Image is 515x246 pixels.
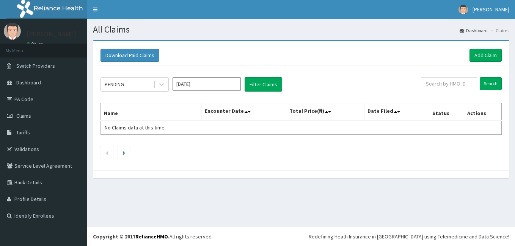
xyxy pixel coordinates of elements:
button: Filter Claims [245,77,282,92]
th: Total Price(₦) [286,103,364,121]
a: Previous page [105,149,109,156]
th: Actions [464,103,501,121]
span: No Claims data at this time. [105,124,166,131]
div: PENDING [105,81,124,88]
img: User Image [4,23,21,40]
a: Next page [122,149,125,156]
a: RelianceHMO [135,233,168,240]
img: User Image [458,5,468,14]
input: Search by HMO ID [421,77,477,90]
th: Name [101,103,202,121]
th: Date Filed [364,103,429,121]
span: Tariffs [16,129,30,136]
th: Status [429,103,464,121]
div: Redefining Heath Insurance in [GEOGRAPHIC_DATA] using Telemedicine and Data Science! [309,233,509,240]
p: [PERSON_NAME] [27,31,76,37]
input: Select Month and Year [173,77,241,91]
strong: Copyright © 2017 . [93,233,170,240]
input: Search [480,77,502,90]
span: [PERSON_NAME] [473,6,509,13]
span: Claims [16,112,31,119]
span: Dashboard [16,79,41,86]
span: Switch Providers [16,62,55,69]
th: Encounter Date [202,103,286,121]
a: Online [27,41,45,47]
button: Download Paid Claims [100,49,159,62]
a: Dashboard [460,27,488,34]
li: Claims [488,27,509,34]
h1: All Claims [93,25,509,34]
a: Add Claim [469,49,502,62]
footer: All rights reserved. [87,227,515,246]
